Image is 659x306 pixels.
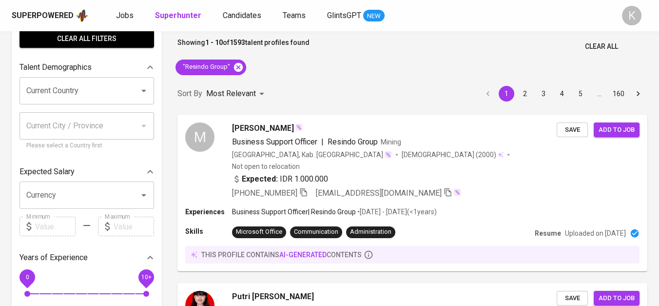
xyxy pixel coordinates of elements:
[232,162,300,171] p: Not open to relocation
[19,61,92,73] p: Talent Demographics
[205,39,223,46] b: 1 - 10
[402,150,504,160] div: (2000)
[232,188,297,198] span: [PHONE_NUMBER]
[116,11,134,20] span: Jobs
[599,293,635,304] span: Add to job
[76,8,89,23] img: app logo
[12,10,74,21] div: Superpowered
[206,88,256,100] p: Most Relevant
[610,86,627,102] button: Go to page 160
[242,173,278,185] b: Expected:
[554,86,570,102] button: Go to page 4
[12,8,89,23] a: Superpoweredapp logo
[599,124,635,136] span: Add to job
[175,62,236,72] span: "Resindo Group"
[155,10,203,22] a: Superhunter
[185,226,232,236] p: Skills
[594,291,640,306] button: Add to job
[381,138,401,146] span: Mining
[535,228,561,238] p: Resume
[573,86,588,102] button: Go to page 5
[232,122,294,134] span: [PERSON_NAME]
[27,33,146,45] span: Clear All filters
[517,86,533,102] button: Go to page 2
[232,173,328,185] div: IDR 1.000.000
[155,11,201,20] b: Superhunter
[232,137,317,146] span: Business Support Officer
[327,10,385,22] a: GlintsGPT NEW
[137,188,151,202] button: Open
[279,251,327,259] span: AI-generated
[536,86,551,102] button: Go to page 3
[201,250,362,260] p: this profile contains contents
[19,30,154,48] button: Clear All filters
[350,227,391,237] div: Administration
[185,207,232,217] p: Experiences
[557,122,588,138] button: Save
[114,217,154,236] input: Value
[35,217,76,236] input: Value
[177,88,202,100] p: Sort By
[585,41,618,53] span: Clear All
[384,151,392,159] img: magic_wand.svg
[562,124,583,136] span: Save
[562,293,583,304] span: Save
[236,227,282,237] div: Microsoft Office
[453,188,461,196] img: magic_wand.svg
[363,11,385,21] span: NEW
[137,84,151,98] button: Open
[230,39,245,46] b: 1593
[19,166,75,178] p: Expected Salary
[19,58,154,77] div: Talent Demographics
[594,122,640,138] button: Add to job
[499,86,514,102] button: page 1
[316,188,442,198] span: [EMAIL_ADDRESS][DOMAIN_NAME]
[232,291,314,303] span: Putri [PERSON_NAME]
[479,86,647,102] nav: pagination navigation
[141,274,151,281] span: 10+
[177,38,310,56] p: Showing of talent profiles found
[177,115,647,271] a: M[PERSON_NAME]Business Support Officer|Resindo GroupMining[GEOGRAPHIC_DATA], Kab. [GEOGRAPHIC_DAT...
[19,252,88,264] p: Years of Experience
[327,11,361,20] span: GlintsGPT
[185,122,214,152] div: M
[565,228,626,238] p: Uploaded on [DATE]
[283,10,308,22] a: Teams
[116,10,136,22] a: Jobs
[25,274,29,281] span: 0
[630,86,646,102] button: Go to next page
[328,137,378,146] span: Resindo Group
[581,38,622,56] button: Clear All
[356,207,437,217] p: • [DATE] - [DATE] ( <1 years )
[26,141,147,151] p: Please select a Country first
[321,136,324,148] span: |
[591,89,607,99] div: …
[557,291,588,306] button: Save
[283,11,306,20] span: Teams
[295,123,303,131] img: magic_wand.svg
[223,11,261,20] span: Candidates
[19,162,154,182] div: Expected Salary
[294,227,338,237] div: Communication
[19,248,154,267] div: Years of Experience
[206,85,268,103] div: Most Relevant
[402,150,476,160] span: [DEMOGRAPHIC_DATA]
[232,207,356,217] p: Business Support Officer | Resindo Group
[622,6,641,25] div: K
[223,10,263,22] a: Candidates
[175,60,246,75] div: "Resindo Group"
[232,150,392,160] div: [GEOGRAPHIC_DATA], Kab. [GEOGRAPHIC_DATA]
